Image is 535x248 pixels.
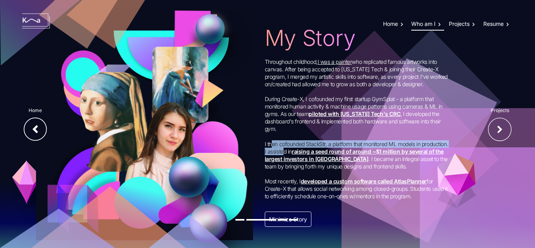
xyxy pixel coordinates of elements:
img: white_right_icon.375399ac.svg [488,117,512,141]
a: Who am I [411,20,444,31]
img: kimia_logo.3db7c8f1.svg [22,13,51,29]
img: slide_2_main_img.24f0d0b5.jpg [36,8,253,240]
p: Home [23,107,47,113]
a: Resume [483,20,511,28]
span: raising a seed round of around ~$1 million by several of the largest investors in [GEOGRAPHIC_DATA] [265,148,444,162]
span: I was a painter [318,58,352,65]
img: slide_2_bubble_3.f8e0ef4c.svg [161,157,214,204]
p: Projects [488,107,512,113]
span: piloted with [US_STATE] Tech's CRC [309,110,400,117]
img: slide_2_floating_hexagon.f40c71c3.svg [436,152,476,209]
p: My Story [265,21,449,55]
a: Home [383,20,407,28]
img: left_icon.87d781f1.svg [23,117,47,141]
p: Throughout childhood, who replicated famous artworks into canvas. After being accepted to [US_STA... [265,58,449,200]
button: Minimize Story [265,212,311,227]
span: developed a custom software called AtlasPlanner [301,178,427,185]
a: Projects [449,20,478,28]
img: slide_2_bubble_1.7e858072.svg [187,8,237,57]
